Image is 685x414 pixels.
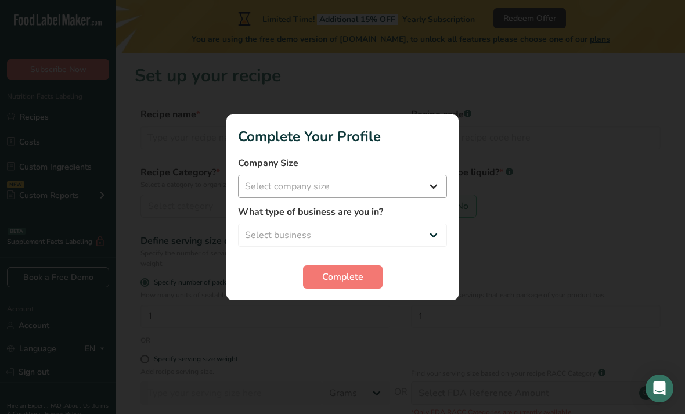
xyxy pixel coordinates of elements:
[238,126,447,147] h1: Complete Your Profile
[238,156,447,170] label: Company Size
[322,270,363,284] span: Complete
[238,205,447,219] label: What type of business are you in?
[646,375,673,402] div: Open Intercom Messenger
[303,265,383,289] button: Complete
